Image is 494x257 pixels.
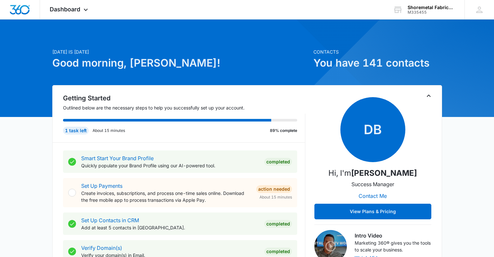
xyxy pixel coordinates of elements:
div: 1 task left [63,127,89,135]
p: Outlined below are the necessary steps to help you successfully set up your account. [63,104,305,111]
span: DB [340,97,405,162]
div: account name [408,5,455,10]
h2: Getting Started [63,93,305,103]
span: About 15 minutes [260,194,292,200]
a: Set Up Payments [81,183,122,189]
p: 89% complete [270,128,297,134]
div: Completed [264,158,292,166]
p: Add at least 5 contacts in [GEOGRAPHIC_DATA]. [81,224,259,231]
h1: You have 141 contacts [313,55,442,71]
h1: Good morning, [PERSON_NAME]! [52,55,310,71]
button: Toggle Collapse [425,92,433,100]
div: Action Needed [256,185,292,193]
strong: [PERSON_NAME] [351,168,417,178]
a: Smart Start Your Brand Profile [81,155,154,161]
button: Contact Me [352,188,393,204]
a: Verify Domain(s) [81,245,122,251]
p: Quickly populate your Brand Profile using our AI-powered tool. [81,162,259,169]
p: Contacts [313,48,442,55]
p: Hi, I'm [328,167,417,179]
span: Dashboard [50,6,80,13]
div: Completed [264,220,292,228]
p: Marketing 360® gives you the tools to scale your business. [355,239,431,253]
p: Success Manager [351,180,394,188]
h3: Intro Video [355,232,431,239]
a: Set Up Contacts in CRM [81,217,139,224]
button: View Plans & Pricing [314,204,431,219]
p: [DATE] is [DATE] [52,48,310,55]
div: account id [408,10,455,15]
div: Completed [264,248,292,255]
p: Create invoices, subscriptions, and process one-time sales online. Download the free mobile app t... [81,190,251,203]
p: About 15 minutes [93,128,125,134]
